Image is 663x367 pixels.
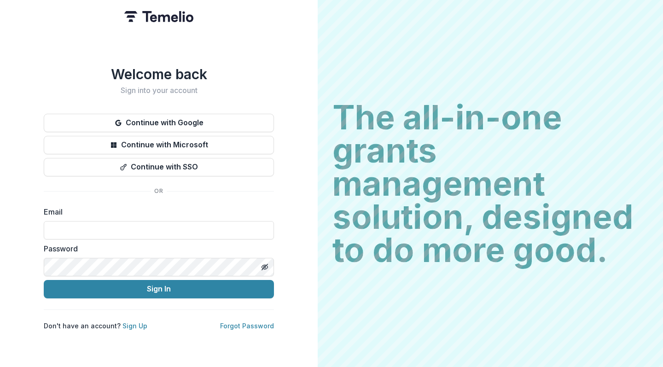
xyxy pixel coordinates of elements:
[257,260,272,274] button: Toggle password visibility
[44,66,274,82] h1: Welcome back
[44,280,274,298] button: Sign In
[44,243,268,254] label: Password
[124,11,193,22] img: Temelio
[220,322,274,330] a: Forgot Password
[44,206,268,217] label: Email
[44,136,274,154] button: Continue with Microsoft
[44,158,274,176] button: Continue with SSO
[44,321,147,331] p: Don't have an account?
[122,322,147,330] a: Sign Up
[44,86,274,95] h2: Sign into your account
[44,114,274,132] button: Continue with Google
